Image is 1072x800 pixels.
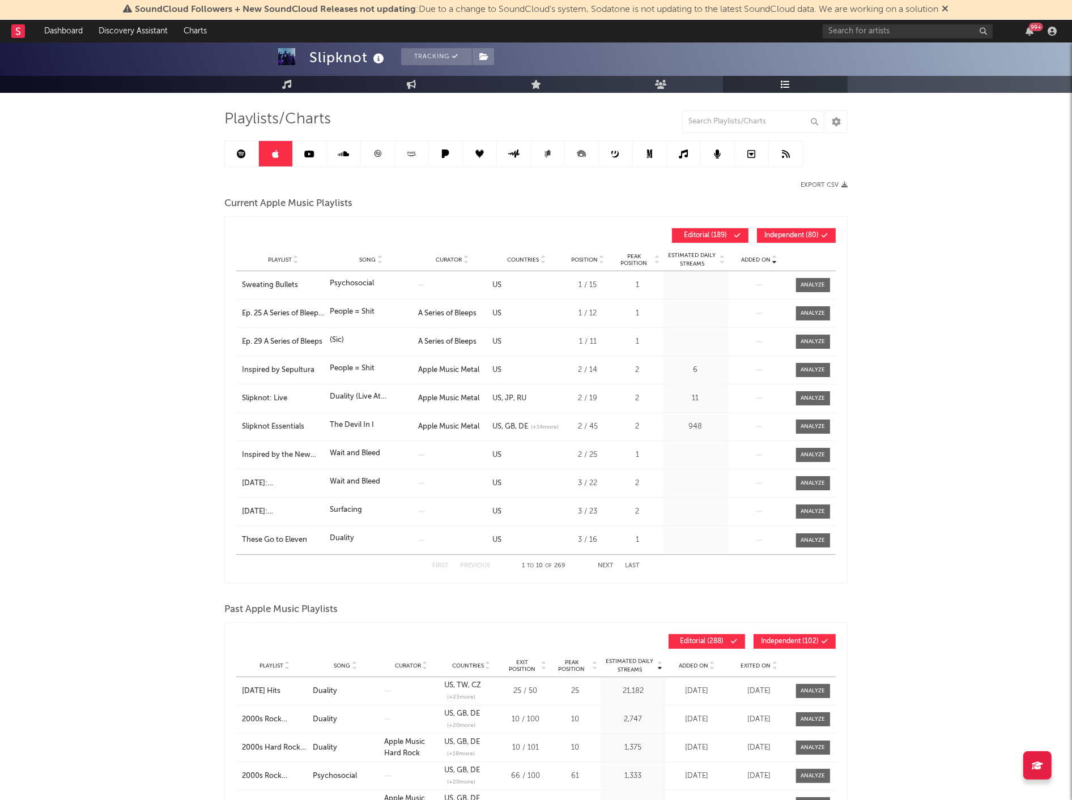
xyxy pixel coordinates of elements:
[242,506,324,517] a: [DATE]: [PERSON_NAME] Playlist
[531,423,559,431] span: (+ 14 more)
[669,686,725,697] div: [DATE]
[513,559,575,573] div: 1 10 269
[741,662,771,669] span: Exited On
[567,450,609,461] div: 2 / 25
[36,20,91,42] a: Dashboard
[453,767,467,774] a: GB
[615,534,660,546] div: 1
[447,750,475,758] span: (+ 18 more)
[418,338,477,345] strong: A Series of Bleeps
[731,686,788,697] div: [DATE]
[669,634,745,649] button: Editorial(288)
[679,232,731,239] span: Editorial ( 189 )
[467,710,480,717] a: DE
[330,391,412,403] div: Duality (Live At Download Festival 2009)
[666,421,725,433] div: 948
[492,536,501,544] a: US
[615,478,660,489] div: 2
[615,506,660,517] div: 2
[504,686,547,697] div: 25 / 50
[552,714,598,725] div: 10
[242,478,324,489] a: [DATE]: [PERSON_NAME] Playlist
[242,421,324,433] a: Slipknot Essentials
[330,476,380,487] div: Wait and Bleed
[460,563,490,569] button: Previous
[801,182,848,189] button: Export CSV
[395,662,421,669] span: Curator
[676,638,728,645] span: Editorial ( 288 )
[504,659,540,673] span: Exit Position
[401,48,472,65] button: Tracking
[313,686,378,697] div: Duality
[309,48,387,67] div: Slipknot
[492,395,501,402] a: US
[504,742,547,754] div: 10 / 101
[224,113,331,126] span: Playlists/Charts
[444,682,453,689] a: US
[598,563,614,569] button: Next
[418,423,479,430] strong: Apple Music Metal
[1029,23,1043,31] div: 99 +
[242,534,324,546] a: These Go to Eleven
[418,310,477,317] strong: A Series of Bleeps
[567,478,609,489] div: 3 / 22
[679,662,708,669] span: Added On
[313,714,378,725] div: Duality
[313,771,378,782] div: Psychosocial
[492,451,501,459] a: US
[330,420,374,431] div: The Devil In I
[492,366,501,374] a: US
[552,659,591,673] span: Peak Position
[242,308,324,319] a: Ep. 25 A Series of Bleeps Playlist
[176,20,215,42] a: Charts
[615,393,660,404] div: 2
[492,480,501,487] a: US
[666,393,725,404] div: 11
[669,771,725,782] div: [DATE]
[330,533,354,544] div: Duality
[418,395,479,402] strong: Apple Music Metal
[384,738,425,757] a: Apple Music Hard Rock
[757,228,836,243] button: Independent(80)
[567,506,609,517] div: 3 / 23
[567,393,609,404] div: 2 / 19
[731,714,788,725] div: [DATE]
[741,256,771,263] span: Added On
[453,710,467,717] a: GB
[447,778,475,786] span: (+ 20 more)
[615,280,660,291] div: 1
[492,338,501,345] a: US
[242,280,324,291] a: Sweating Bullets
[942,5,949,14] span: Dismiss
[242,450,324,461] a: Inspired by the New Wave of British Heavy Metal
[418,366,479,374] a: Apple Music Metal
[330,335,344,346] div: (Sic)
[761,638,819,645] span: Independent ( 102 )
[444,710,453,717] a: US
[603,686,663,697] div: 21,182
[260,662,283,669] span: Playlist
[135,5,939,14] span: : Due to a change to SoundCloud's system, Sodatone is not updating to the latest SoundCloud data....
[452,662,484,669] span: Countries
[567,421,609,433] div: 2 / 45
[603,771,663,782] div: 1,333
[504,714,547,725] div: 10 / 100
[567,308,609,319] div: 1 / 12
[515,423,528,430] a: DE
[224,603,338,617] span: Past Apple Music Playlists
[330,278,374,289] div: Psychosocial
[313,742,378,754] a: Duality
[625,563,640,569] button: Last
[242,686,307,697] a: [DATE] Hits
[242,742,307,754] div: 2000s Hard Rock Essentials
[242,714,307,725] a: 2000s Rock Essentials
